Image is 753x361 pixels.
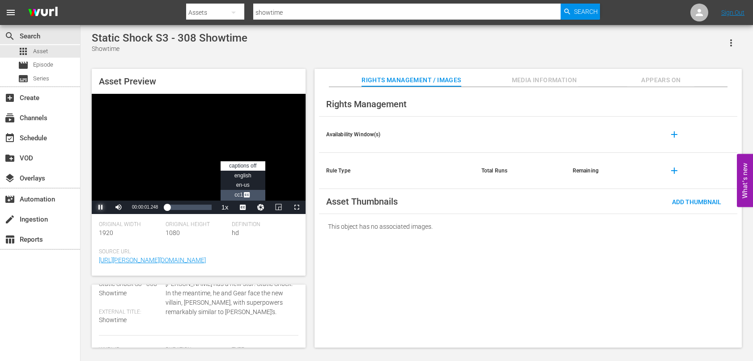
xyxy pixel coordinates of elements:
[721,9,744,16] a: Sign Out
[4,92,15,103] span: Create
[166,346,228,353] span: Duration
[362,75,461,86] span: Rights Management / Images
[4,113,15,123] span: Channels
[665,198,728,206] span: Add Thumbnail
[474,153,566,189] th: Total Runs
[132,205,158,210] span: 00:00:01.248
[326,196,398,207] span: Asset Thumbnails
[166,279,294,317] span: [PERSON_NAME] has a new star: Static Shock. In the meantime, he and Gear face the new villain, [P...
[166,221,228,228] span: Original Height
[319,153,474,189] th: Rule Type
[252,201,270,214] button: Jump To Time
[232,229,239,236] span: hd
[232,221,294,228] span: Definition
[5,7,16,18] span: menu
[234,192,251,198] span: CC1
[4,194,15,205] span: Automation
[737,154,753,207] button: Open Feedback Widget
[665,193,728,210] button: Add Thumbnail
[234,172,251,179] span: english
[18,73,29,84] span: Series
[216,201,234,214] button: Playback Rate
[167,205,211,210] div: Progress Bar
[319,214,737,239] div: This object has no associated images.
[99,76,156,87] span: Asset Preview
[4,234,15,245] span: Reports
[99,256,206,264] a: [URL][PERSON_NAME][DOMAIN_NAME]
[4,133,15,143] span: Schedule
[110,201,128,214] button: Mute
[669,165,680,176] span: add
[99,280,157,297] span: Static Shock S3 - 308 Showtime
[669,129,680,140] span: add
[99,316,127,323] span: Showtime
[664,124,685,145] button: add
[99,229,113,236] span: 1920
[664,160,685,181] button: add
[33,74,49,83] span: Series
[33,60,53,69] span: Episode
[4,214,15,225] span: Ingestion
[326,99,407,109] span: Rights Management
[232,346,294,353] span: Type
[574,4,598,20] span: Search
[234,201,252,214] button: Captions
[561,4,600,20] button: Search
[33,47,48,56] span: Asset
[21,2,64,23] img: ans4CAIJ8jUAAAAAAAAAAAAAAAAAAAAAAAAgQb4GAAAAAAAAAAAAAAAAAAAAAAAAJMjXAAAAAAAAAAAAAAAAAAAAAAAAgAT5G...
[566,153,657,189] th: Remaining
[99,248,294,256] span: Source Url
[92,94,306,214] div: Video Player
[166,229,180,236] span: 1080
[4,173,15,184] span: Overlays
[18,60,29,71] span: Episode
[229,163,256,169] span: captions off
[4,153,15,164] span: VOD
[4,31,15,42] span: Search
[92,201,110,214] button: Pause
[288,201,306,214] button: Fullscreen
[92,32,247,44] div: Static Shock S3 - 308 Showtime
[99,309,161,316] span: External Title:
[99,346,161,353] span: Wurl Id
[270,201,288,214] button: Picture-in-Picture
[627,75,694,86] span: Appears On
[511,75,578,86] span: Media Information
[18,46,29,57] span: Asset
[92,44,247,54] div: Showtime
[236,182,250,188] span: en-us
[99,221,161,228] span: Original Width
[319,117,474,153] th: Availability Window(s)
